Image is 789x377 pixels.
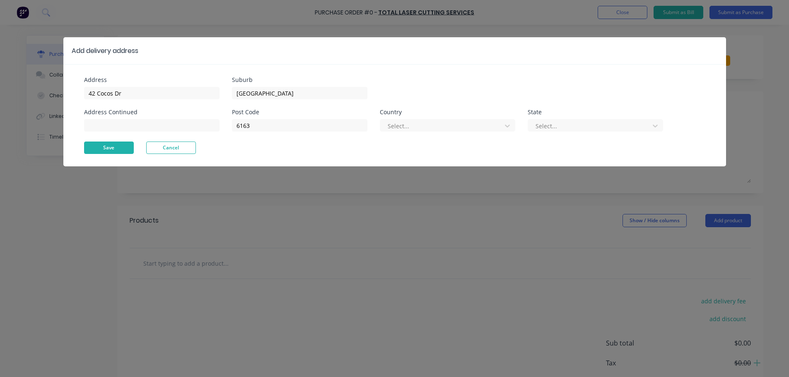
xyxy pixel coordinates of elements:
[146,142,196,154] button: Cancel
[528,109,663,115] div: State
[84,77,220,83] div: Address
[72,46,138,56] div: Add delivery address
[232,109,367,115] div: Post Code
[380,109,515,115] div: Country
[84,142,134,154] button: Save
[232,77,367,83] div: Suburb
[84,109,220,115] div: Address Continued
